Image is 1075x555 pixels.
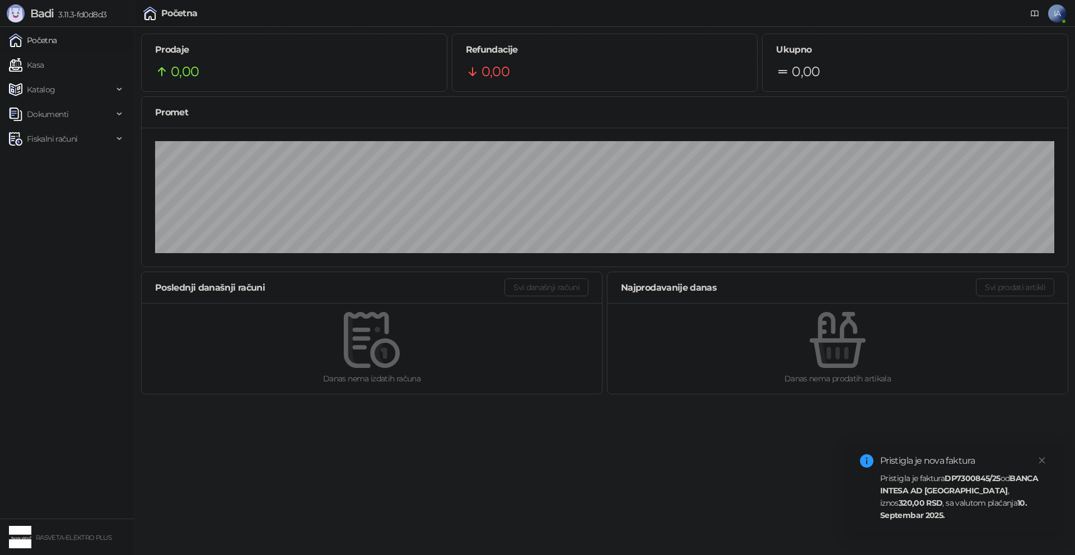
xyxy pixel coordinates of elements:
a: Close [1036,454,1048,467]
span: 0,00 [482,61,510,82]
span: 0,00 [171,61,199,82]
a: Kasa [9,54,44,76]
button: Svi prodati artikli [976,278,1054,296]
strong: 320,00 RSD [899,498,943,508]
a: Dokumentacija [1026,4,1044,22]
small: RASVETA-ELEKTRO PLUS [36,534,111,542]
span: Dokumenti [27,103,68,125]
img: Logo [7,4,25,22]
button: Svi današnji računi [504,278,588,296]
span: 0,00 [792,61,820,82]
span: info-circle [860,454,873,468]
a: Početna [9,29,57,52]
div: Danas nema prodatih artikala [625,372,1050,385]
div: Pristigla je nova faktura [880,454,1048,468]
span: Badi [30,7,54,20]
strong: DP7300845/25 [945,473,1000,483]
div: Najprodavanije danas [621,281,976,295]
h5: Prodaje [155,43,433,57]
h5: Ukupno [776,43,1054,57]
span: Fiskalni računi [27,128,77,150]
div: Poslednji današnji računi [155,281,504,295]
img: 64x64-companyLogo-4c9eac63-00ad-485c-9b48-57f283827d2d.png [9,526,31,548]
span: IA [1048,4,1066,22]
div: Promet [155,105,1054,119]
span: close [1038,456,1046,464]
div: Danas nema izdatih računa [160,372,584,385]
div: Početna [161,9,198,18]
span: 3.11.3-fd0d8d3 [54,10,106,20]
div: Pristigla je faktura od , iznos , sa valutom plaćanja [880,472,1048,521]
span: Katalog [27,78,55,101]
h5: Refundacije [466,43,744,57]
